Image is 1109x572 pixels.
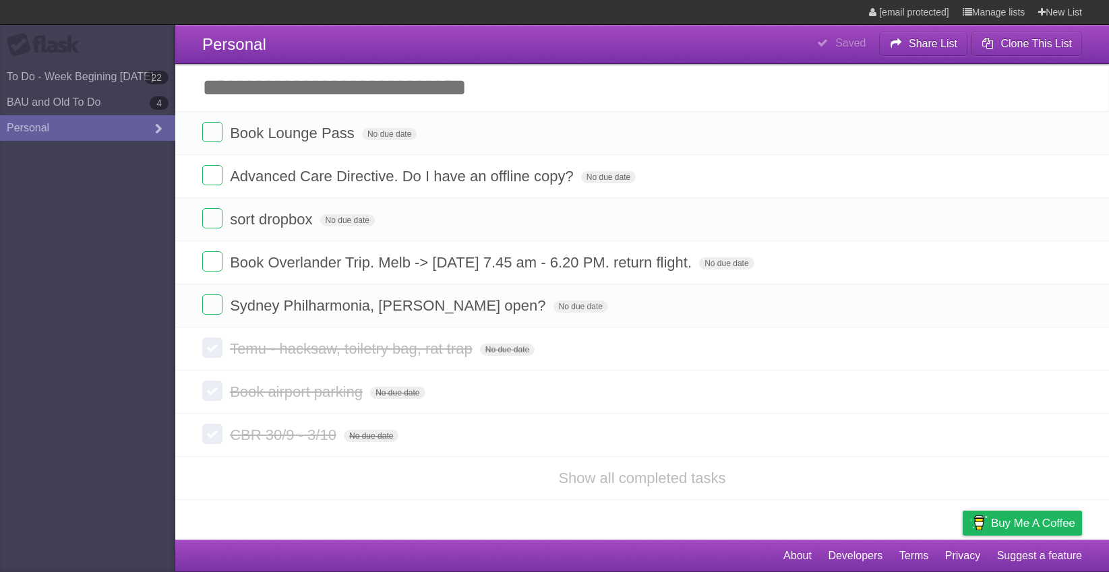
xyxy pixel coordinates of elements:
[320,214,375,226] span: No due date
[558,470,725,486] a: Show all completed tasks
[991,511,1075,535] span: Buy me a coffee
[879,32,968,56] button: Share List
[202,251,222,272] label: Done
[344,430,398,442] span: No due date
[370,387,425,399] span: No due date
[202,424,222,444] label: Done
[230,211,316,228] span: sort dropbox
[230,297,549,314] span: Sydney Philharmonia, [PERSON_NAME] open?
[581,171,636,183] span: No due date
[230,340,476,357] span: Temu - hacksaw, toiletry bag, rat trap
[202,122,222,142] label: Done
[879,7,949,18] span: [email protected]
[202,338,222,358] label: Done
[202,294,222,315] label: Done
[699,257,754,269] span: No due date
[997,543,1082,569] a: Suggest a feature
[828,543,882,569] a: Developers
[150,96,169,110] b: 4
[202,165,222,185] label: Done
[362,128,417,140] span: No due date
[230,426,340,443] span: CBR 30/9 - 3/10
[230,168,577,185] span: Advanced Care Directive. Do I have an offline copy?
[230,254,695,271] span: Book Overlander Trip. Melb -> [DATE] 7.45 am - 6.20 PM. return flight.
[909,38,957,49] b: Share List
[945,543,980,569] a: Privacy
[835,37,866,49] b: Saved
[202,381,222,401] label: Done
[480,344,535,356] span: No due date
[963,511,1082,536] a: Buy me a coffee
[969,511,988,534] img: Buy me a coffee
[899,543,929,569] a: Terms
[783,543,812,569] a: About
[7,33,88,57] div: Flask
[144,71,169,84] b: 22
[230,383,366,400] span: Book airport parking
[202,208,222,228] label: Done
[971,32,1082,56] button: Clone This List
[230,125,358,141] span: Book Lounge Pass
[553,300,608,313] span: No due date
[202,35,266,53] span: Personal
[1000,38,1072,49] b: Clone This List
